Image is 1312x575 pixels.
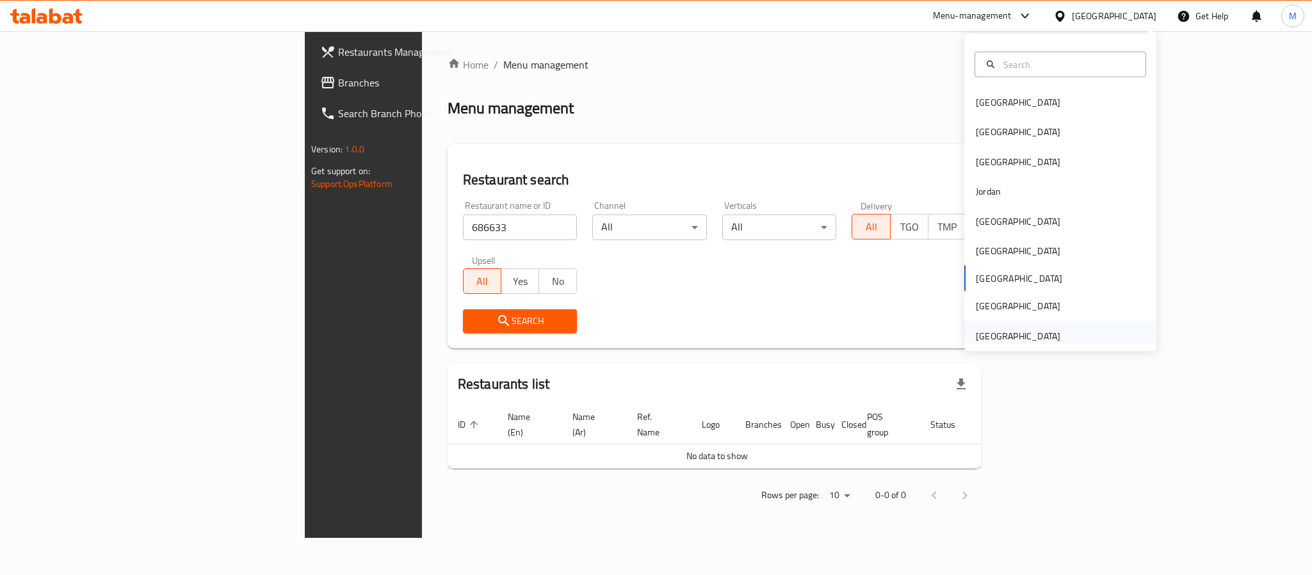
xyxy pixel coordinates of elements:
span: Yes [506,272,534,291]
span: All [469,272,496,291]
span: Get support on: [311,163,370,179]
span: Branches [338,75,514,90]
span: Search [473,313,567,329]
div: All [722,215,837,240]
span: No [544,272,572,291]
th: Closed [831,405,857,444]
div: [GEOGRAPHIC_DATA] [976,299,1060,313]
nav: breadcrumb [448,57,982,72]
div: [GEOGRAPHIC_DATA] [976,328,1060,343]
span: Ref. Name [637,409,676,440]
span: Status [930,417,972,432]
button: TGO [890,214,928,239]
a: Restaurants Management [310,36,524,67]
div: [GEOGRAPHIC_DATA] [976,214,1060,228]
th: Busy [806,405,831,444]
div: [GEOGRAPHIC_DATA] [1072,9,1156,23]
div: Menu-management [933,8,1012,24]
button: TMP [928,214,966,239]
span: No data to show [686,448,748,464]
div: Export file [946,369,976,400]
p: 0-0 of 0 [875,487,906,503]
p: Rows per page: [761,487,819,503]
div: [GEOGRAPHIC_DATA] [976,125,1060,139]
h2: Restaurants list [458,375,549,394]
button: All [463,268,501,294]
a: Support.OpsPlatform [311,175,393,192]
span: Search Branch Phone [338,106,514,121]
table: enhanced table [448,405,1032,469]
a: Branches [310,67,524,98]
th: Branches [735,405,780,444]
h2: Restaurant search [463,170,966,190]
span: Name (En) [508,409,547,440]
span: ID [458,417,482,432]
span: 1.0.0 [344,141,364,158]
h2: Menu management [448,98,574,118]
span: All [857,218,885,236]
th: Open [780,405,806,444]
button: Search [463,309,578,333]
span: TMP [934,218,961,236]
label: Upsell [472,255,496,264]
span: M [1289,9,1297,23]
input: Search [998,57,1138,71]
div: Jordan [976,184,1001,198]
label: Delivery [861,201,893,210]
button: Yes [501,268,539,294]
span: Restaurants Management [338,44,514,60]
div: All [592,215,707,240]
div: [GEOGRAPHIC_DATA] [976,95,1060,109]
div: Rows per page: [824,486,855,505]
div: [GEOGRAPHIC_DATA] [976,154,1060,168]
th: Logo [692,405,735,444]
span: Version: [311,141,343,158]
button: No [539,268,577,294]
div: [GEOGRAPHIC_DATA] [976,244,1060,258]
a: Search Branch Phone [310,98,524,129]
span: POS group [867,409,905,440]
span: TGO [896,218,923,236]
span: Name (Ar) [572,409,611,440]
button: All [852,214,890,239]
span: Menu management [503,57,588,72]
input: Search for restaurant name or ID.. [463,215,578,240]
